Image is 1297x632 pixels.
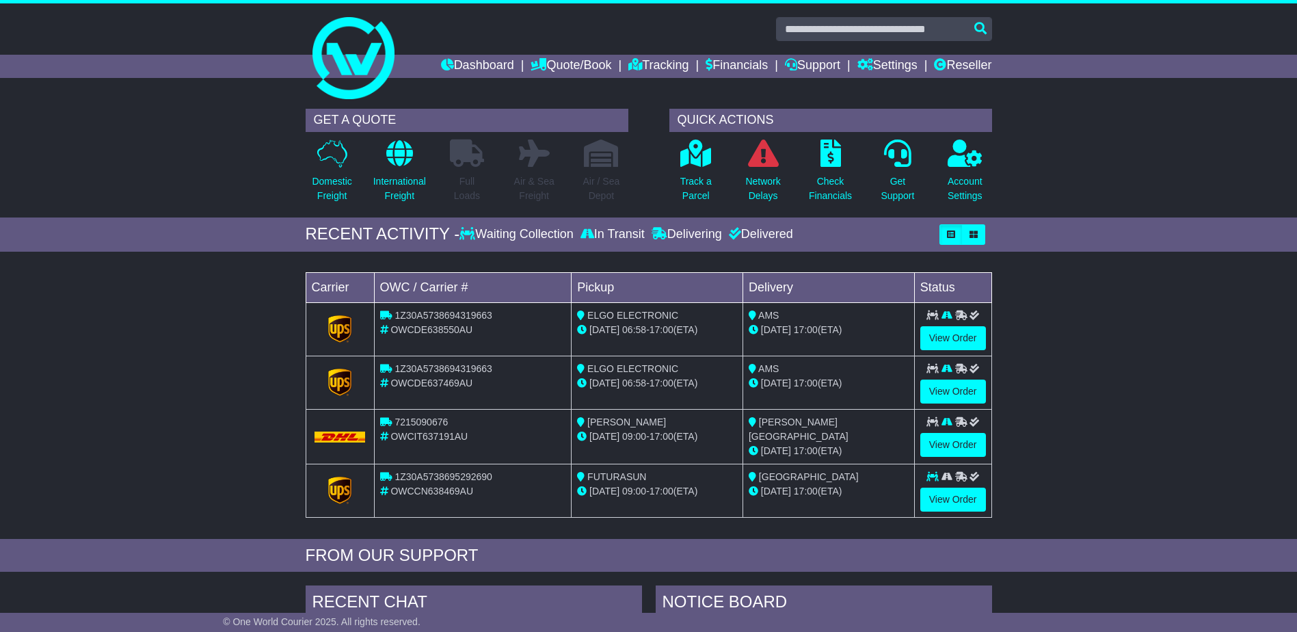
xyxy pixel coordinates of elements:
span: FUTURASUN [587,471,646,482]
div: (ETA) [749,484,909,499]
div: RECENT CHAT [306,585,642,622]
img: GetCarrierServiceLogo [328,315,351,343]
div: FROM OUR SUPPORT [306,546,992,566]
span: [DATE] [761,445,791,456]
span: [DATE] [761,324,791,335]
span: 17:00 [794,445,818,456]
span: AMS [758,310,779,321]
p: Get Support [881,174,914,203]
span: 17:00 [650,486,673,497]
p: International Freight [373,174,426,203]
a: Reseller [934,55,991,78]
a: AccountSettings [947,139,983,211]
span: OWCCN638469AU [390,486,473,497]
a: CheckFinancials [808,139,853,211]
div: - (ETA) [577,323,737,337]
span: [DATE] [589,431,619,442]
a: DomesticFreight [311,139,352,211]
span: [DATE] [589,324,619,335]
p: Air & Sea Freight [514,174,554,203]
div: - (ETA) [577,484,737,499]
a: Support [785,55,840,78]
p: Full Loads [450,174,484,203]
a: NetworkDelays [745,139,781,211]
span: 06:58 [622,378,646,389]
span: OWCIT637191AU [390,431,468,442]
a: Dashboard [441,55,514,78]
img: DHL.png [315,432,366,443]
span: [DATE] [589,378,619,389]
div: (ETA) [749,323,909,337]
a: GetSupport [880,139,915,211]
a: View Order [920,433,986,457]
span: [DATE] [589,486,619,497]
a: View Order [920,488,986,512]
a: View Order [920,326,986,350]
td: Delivery [743,272,914,302]
span: ELGO ELECTRONIC [587,310,678,321]
a: InternationalFreight [373,139,427,211]
p: Air / Sea Depot [583,174,620,203]
span: 09:00 [622,486,646,497]
span: 17:00 [794,486,818,497]
td: Status [914,272,991,302]
span: [DATE] [761,486,791,497]
span: 09:00 [622,431,646,442]
div: - (ETA) [577,376,737,391]
span: OWCDE637469AU [390,378,472,389]
span: OWCDE638550AU [390,324,472,335]
div: Delivering [648,227,725,242]
p: Check Financials [809,174,852,203]
p: Track a Parcel [680,174,712,203]
span: 17:00 [794,378,818,389]
span: 06:58 [622,324,646,335]
td: Pickup [572,272,743,302]
div: - (ETA) [577,430,737,444]
img: GetCarrierServiceLogo [328,477,351,504]
span: 17:00 [794,324,818,335]
span: © One World Courier 2025. All rights reserved. [223,616,420,627]
div: RECENT ACTIVITY - [306,224,460,244]
span: [PERSON_NAME] [587,417,666,427]
div: Waiting Collection [459,227,576,242]
td: Carrier [306,272,374,302]
span: 7215090676 [395,417,448,427]
div: NOTICE BOARD [656,585,992,622]
a: Tracking [628,55,688,78]
span: 17:00 [650,324,673,335]
span: 17:00 [650,431,673,442]
a: Track aParcel [680,139,712,211]
a: Settings [857,55,918,78]
img: GetCarrierServiceLogo [328,369,351,396]
span: 1Z30A5738694319663 [395,363,492,374]
div: GET A QUOTE [306,109,628,132]
a: Quote/Book [531,55,611,78]
div: Delivered [725,227,793,242]
span: 1Z30A5738695292690 [395,471,492,482]
a: Financials [706,55,768,78]
a: View Order [920,380,986,404]
span: 1Z30A5738694319663 [395,310,492,321]
p: Account Settings [948,174,982,203]
div: In Transit [577,227,648,242]
span: AMS [758,363,779,374]
div: QUICK ACTIONS [669,109,992,132]
span: [GEOGRAPHIC_DATA] [759,471,859,482]
span: ELGO ELECTRONIC [587,363,678,374]
div: (ETA) [749,376,909,391]
span: [PERSON_NAME] [GEOGRAPHIC_DATA] [749,417,848,442]
td: OWC / Carrier # [374,272,572,302]
span: [DATE] [761,378,791,389]
div: (ETA) [749,444,909,458]
span: 17:00 [650,378,673,389]
p: Network Delays [745,174,780,203]
p: Domestic Freight [312,174,351,203]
